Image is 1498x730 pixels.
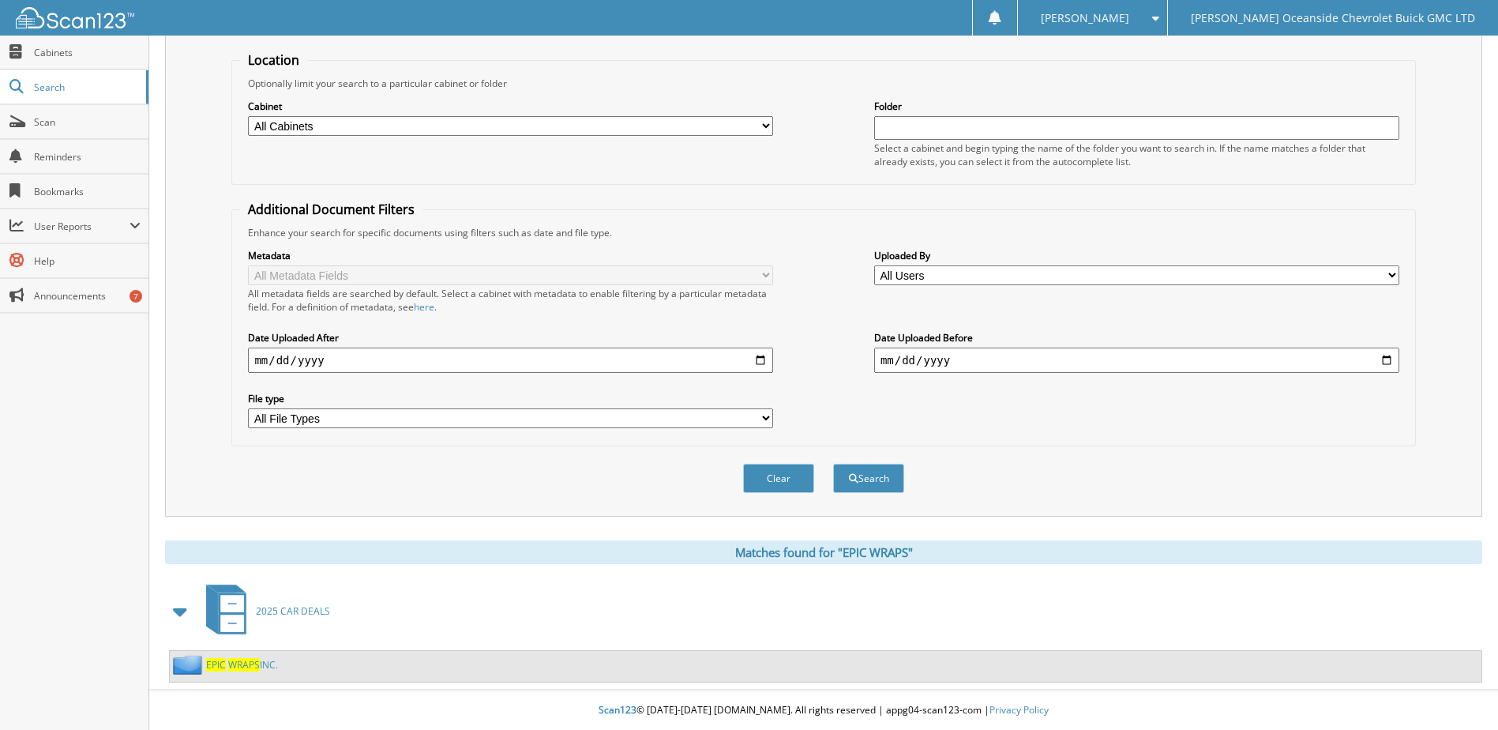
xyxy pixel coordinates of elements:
[149,691,1498,730] div: © [DATE]-[DATE] [DOMAIN_NAME]. All rights reserved | appg04-scan123-com |
[240,201,422,218] legend: Additional Document Filters
[989,703,1049,717] a: Privacy Policy
[874,331,1399,344] label: Date Uploaded Before
[34,185,141,198] span: Bookmarks
[1419,654,1498,730] iframe: Chat Widget
[34,46,141,59] span: Cabinets
[1191,13,1475,23] span: [PERSON_NAME] Oceanside Chevrolet Buick GMC LTD
[240,51,307,69] legend: Location
[874,141,1399,168] div: Select a cabinet and begin typing the name of the folder you want to search in. If the name match...
[414,300,434,314] a: here
[599,703,636,717] span: Scan123
[16,7,134,28] img: scan123-logo-white.svg
[34,220,130,233] span: User Reports
[874,249,1399,262] label: Uploaded By
[130,290,142,303] div: 7
[248,331,773,344] label: Date Uploaded After
[34,289,141,303] span: Announcements
[248,249,773,262] label: Metadata
[34,115,141,129] span: Scan
[1041,13,1129,23] span: [PERSON_NAME]
[833,464,904,493] button: Search
[256,604,330,618] span: 2025 CAR DEALS
[206,658,278,672] a: EPIC WRAPSINC.
[248,392,773,405] label: File type
[228,658,260,672] span: WRAPS
[34,150,141,164] span: Reminders
[173,655,206,675] img: folder2.png
[248,348,773,373] input: start
[240,226,1406,239] div: Enhance your search for specific documents using filters such as date and file type.
[743,464,814,493] button: Clear
[165,540,1482,564] div: Matches found for "EPIC WRAPS"
[197,580,330,642] a: 2025 CAR DEALS
[874,100,1399,113] label: Folder
[34,81,138,94] span: Search
[248,287,773,314] div: All metadata fields are searched by default. Select a cabinet with metadata to enable filtering b...
[240,77,1406,90] div: Optionally limit your search to a particular cabinet or folder
[34,254,141,268] span: Help
[248,100,773,113] label: Cabinet
[874,348,1399,373] input: end
[206,658,226,672] span: EPIC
